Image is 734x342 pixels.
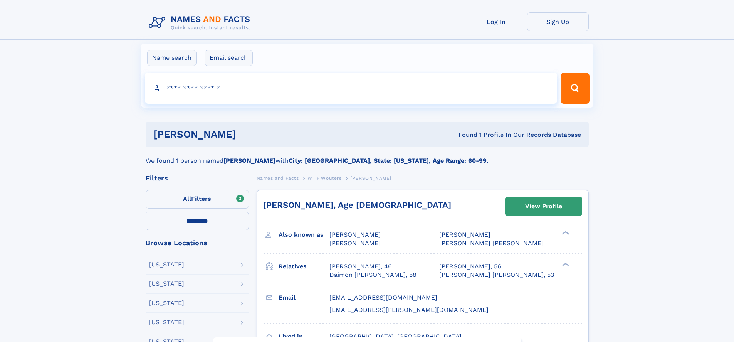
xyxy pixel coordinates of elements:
[146,239,249,246] div: Browse Locations
[525,197,562,215] div: View Profile
[146,12,257,33] img: Logo Names and Facts
[146,175,249,182] div: Filters
[149,261,184,268] div: [US_STATE]
[329,231,381,238] span: [PERSON_NAME]
[279,228,329,241] h3: Also known as
[223,157,275,164] b: [PERSON_NAME]
[329,333,462,340] span: [GEOGRAPHIC_DATA], [GEOGRAPHIC_DATA]
[329,262,392,271] a: [PERSON_NAME], 46
[506,197,582,216] a: View Profile
[146,147,589,165] div: We found 1 person named with .
[183,195,191,202] span: All
[307,175,312,181] span: W
[263,200,451,210] a: [PERSON_NAME], Age [DEMOGRAPHIC_DATA]
[153,130,348,139] h1: [PERSON_NAME]
[149,281,184,287] div: [US_STATE]
[149,300,184,306] div: [US_STATE]
[321,175,341,181] span: Wouters
[329,239,381,247] span: [PERSON_NAME]
[350,175,391,181] span: [PERSON_NAME]
[439,271,554,279] a: [PERSON_NAME] [PERSON_NAME], 53
[147,50,197,66] label: Name search
[329,294,437,301] span: [EMAIL_ADDRESS][DOMAIN_NAME]
[439,239,544,247] span: [PERSON_NAME] [PERSON_NAME]
[465,12,527,31] a: Log In
[560,262,569,267] div: ❯
[527,12,589,31] a: Sign Up
[347,131,581,139] div: Found 1 Profile In Our Records Database
[279,260,329,273] h3: Relatives
[329,271,417,279] a: Daimon [PERSON_NAME], 58
[257,173,299,183] a: Names and Facts
[560,231,569,236] div: ❯
[149,319,184,325] div: [US_STATE]
[307,173,312,183] a: W
[329,306,489,313] span: [EMAIL_ADDRESS][PERSON_NAME][DOMAIN_NAME]
[145,73,558,104] input: search input
[279,291,329,304] h3: Email
[321,173,341,183] a: Wouters
[289,157,487,164] b: City: [GEOGRAPHIC_DATA], State: [US_STATE], Age Range: 60-99
[561,73,589,104] button: Search Button
[146,190,249,209] label: Filters
[439,231,490,238] span: [PERSON_NAME]
[205,50,253,66] label: Email search
[439,262,501,271] a: [PERSON_NAME], 56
